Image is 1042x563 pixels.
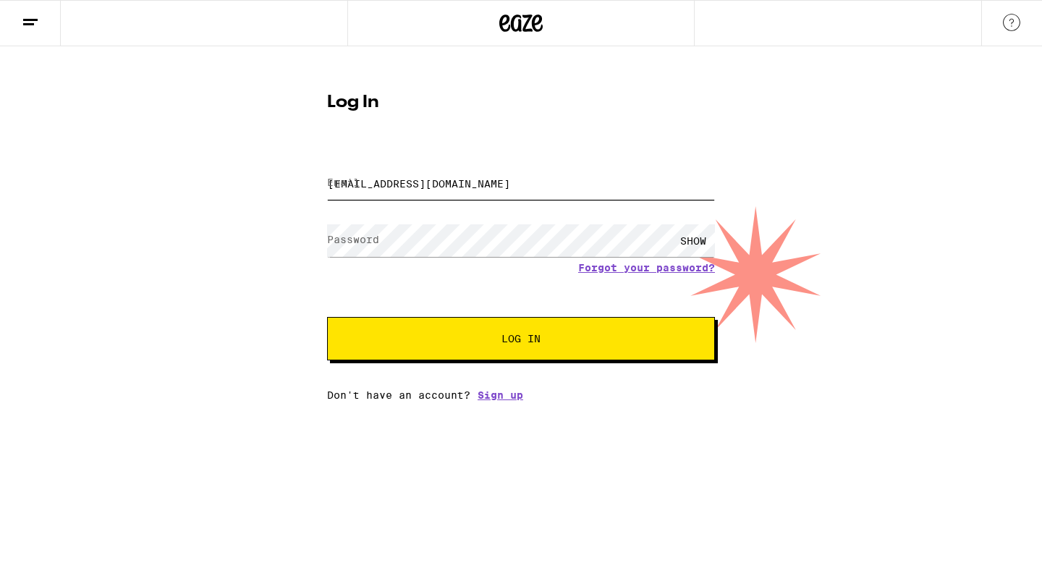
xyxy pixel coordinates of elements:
[9,10,104,22] span: Hi. Need any help?
[501,334,541,344] span: Log In
[327,317,715,360] button: Log In
[478,389,523,401] a: Sign up
[327,94,715,111] h1: Log In
[327,177,360,188] label: Email
[327,389,715,401] div: Don't have an account?
[327,234,379,245] label: Password
[672,224,715,257] div: SHOW
[327,167,715,200] input: Email
[578,262,715,274] a: Forgot your password?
